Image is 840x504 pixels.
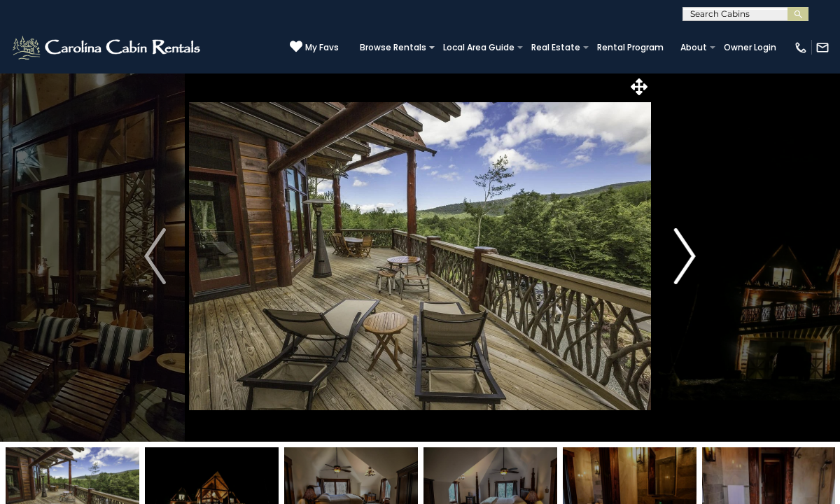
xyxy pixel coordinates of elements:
a: Browse Rentals [353,38,433,57]
img: arrow [144,228,165,284]
a: Local Area Guide [436,38,521,57]
span: My Favs [305,41,339,54]
img: White-1-2.png [10,34,204,62]
img: arrow [674,228,695,284]
button: Next [651,71,719,442]
a: Real Estate [524,38,587,57]
a: Rental Program [590,38,671,57]
a: My Favs [290,40,339,55]
img: phone-regular-white.png [794,41,808,55]
img: mail-regular-white.png [815,41,829,55]
button: Previous [121,71,189,442]
a: Owner Login [717,38,783,57]
a: About [673,38,714,57]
